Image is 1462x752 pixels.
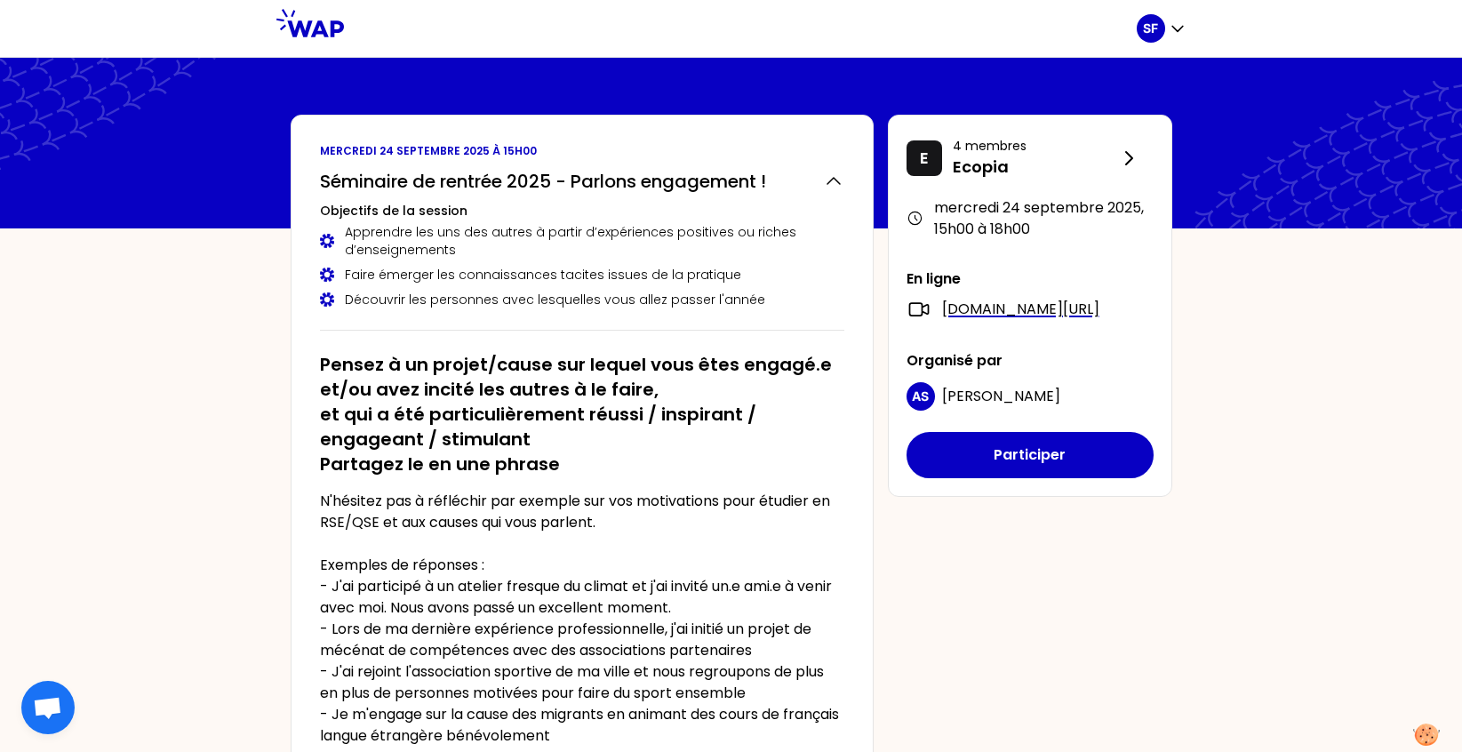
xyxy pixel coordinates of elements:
div: Ouvrir le chat [21,681,75,734]
span: [PERSON_NAME] [942,386,1060,406]
p: mercredi 24 septembre 2025 à 15h00 [320,144,844,158]
button: Séminaire de rentrée 2025 - Parlons engagement ! [320,169,844,194]
div: Faire émerger les connaissances tacites issues de la pratique [320,266,844,284]
p: SF [1143,20,1158,37]
p: AS [912,388,929,405]
p: 4 membres [953,137,1118,155]
h2: Séminaire de rentrée 2025 - Parlons engagement ! [320,169,766,194]
div: Apprendre les uns des autres à partir d’expériences positives ou riches d’enseignements [320,223,844,259]
p: E [920,146,929,171]
p: En ligne [907,268,1154,290]
button: SF [1137,14,1186,43]
h2: Pensez à un projet/cause sur lequel vous êtes engagé.e et/ou avez incité les autres à le faire, e... [320,352,844,476]
p: Ecopia [953,155,1118,180]
a: [DOMAIN_NAME][URL] [942,299,1099,320]
div: Découvrir les personnes avec lesquelles vous allez passer l'année [320,291,844,308]
h3: Objectifs de la session [320,202,844,220]
button: Participer [907,432,1154,478]
div: mercredi 24 septembre 2025 , 15h00 à 18h00 [907,197,1154,240]
p: Organisé par [907,350,1154,372]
